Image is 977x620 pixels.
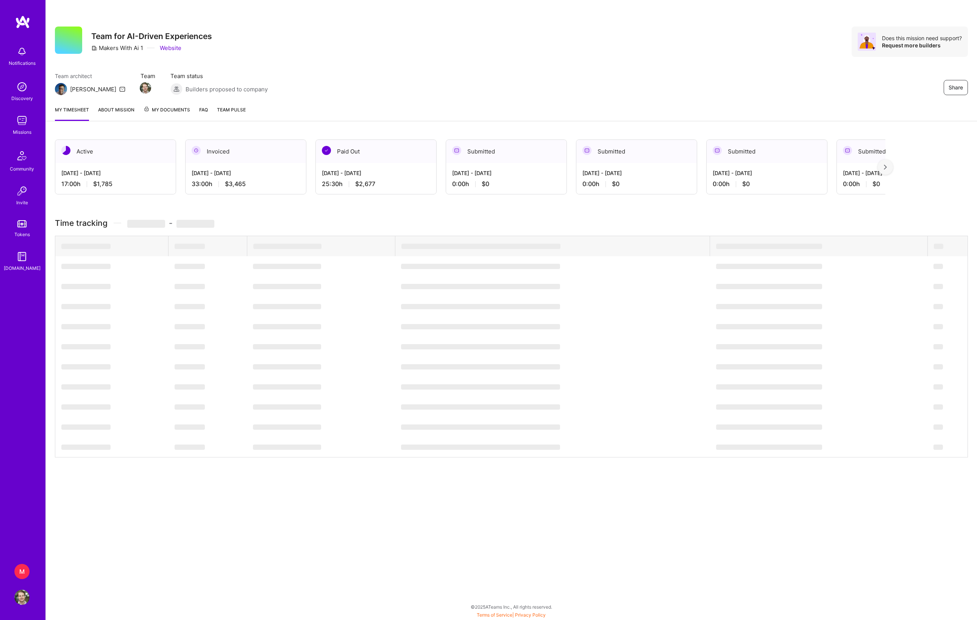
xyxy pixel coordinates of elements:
[401,364,560,369] span: ‌
[127,220,165,228] span: ‌
[933,424,943,430] span: ‌
[716,324,822,329] span: ‌
[716,284,822,289] span: ‌
[13,147,31,165] img: Community
[144,106,190,121] a: My Documents
[843,146,852,155] img: Submitted
[401,324,560,329] span: ‌
[316,140,436,163] div: Paid Out
[401,264,560,269] span: ‌
[713,169,821,177] div: [DATE] - [DATE]
[716,264,822,269] span: ‌
[716,445,822,450] span: ‌
[119,86,125,92] i: icon Mail
[452,169,560,177] div: [DATE] - [DATE]
[217,106,246,121] a: Team Pulse
[612,180,620,188] span: $0
[933,404,943,410] span: ‌
[61,180,170,188] div: 17:00 h
[934,244,943,249] span: ‌
[477,612,546,618] span: |
[253,445,321,450] span: ‌
[175,445,205,450] span: ‌
[61,324,111,329] span: ‌
[91,44,143,52] div: Makers With Ai 1
[55,140,176,163] div: Active
[175,364,205,369] span: ‌
[61,304,111,309] span: ‌
[61,284,111,289] span: ‌
[93,180,112,188] span: $1,785
[199,106,208,121] a: FAQ
[933,324,943,329] span: ‌
[175,304,205,309] span: ‌
[713,146,722,155] img: Submitted
[933,384,943,390] span: ‌
[515,612,546,618] a: Privacy Policy
[225,180,246,188] span: $3,465
[144,106,190,114] span: My Documents
[716,424,822,430] span: ‌
[170,83,183,95] img: Builders proposed to company
[401,344,560,349] span: ‌
[253,304,321,309] span: ‌
[843,180,951,188] div: 0:00 h
[446,140,567,163] div: Submitted
[61,445,111,450] span: ‌
[716,304,822,309] span: ‌
[933,304,943,309] span: ‌
[15,15,30,29] img: logo
[882,34,962,42] div: Does this mission need support?
[949,84,963,91] span: Share
[253,424,321,430] span: ‌
[322,146,331,155] img: Paid Out
[175,384,205,390] span: ‌
[140,82,151,94] img: Team Member Avatar
[11,94,33,102] div: Discovery
[14,564,30,579] div: M
[884,164,887,170] img: right
[10,165,34,173] div: Community
[175,424,205,430] span: ‌
[713,180,821,188] div: 0:00 h
[707,140,827,163] div: Submitted
[253,264,321,269] span: ‌
[192,146,201,155] img: Invoiced
[582,146,592,155] img: Submitted
[175,344,205,349] span: ‌
[61,364,111,369] span: ‌
[175,244,205,249] span: ‌
[14,183,30,199] img: Invite
[91,31,212,41] h3: Team for AI-Driven Experiences
[55,106,89,121] a: My timesheet
[61,384,111,390] span: ‌
[4,264,41,272] div: [DOMAIN_NAME]
[253,384,321,390] span: ‌
[192,169,300,177] div: [DATE] - [DATE]
[482,180,489,188] span: $0
[217,107,246,113] span: Team Pulse
[140,72,155,80] span: Team
[858,33,876,51] img: Avatar
[55,83,67,95] img: Team Architect
[401,445,560,450] span: ‌
[944,80,968,95] button: Share
[13,128,31,136] div: Missions
[933,284,943,289] span: ‌
[175,404,205,410] span: ‌
[582,180,691,188] div: 0:00 h
[98,106,134,121] a: About Mission
[61,146,70,155] img: Active
[253,244,322,249] span: ‌
[933,344,943,349] span: ‌
[933,364,943,369] span: ‌
[477,612,512,618] a: Terms of Service
[716,344,822,349] span: ‌
[12,564,31,579] a: M
[843,169,951,177] div: [DATE] - [DATE]
[14,113,30,128] img: teamwork
[61,264,111,269] span: ‌
[933,445,943,450] span: ‌
[14,230,30,238] div: Tokens
[140,81,150,94] a: Team Member Avatar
